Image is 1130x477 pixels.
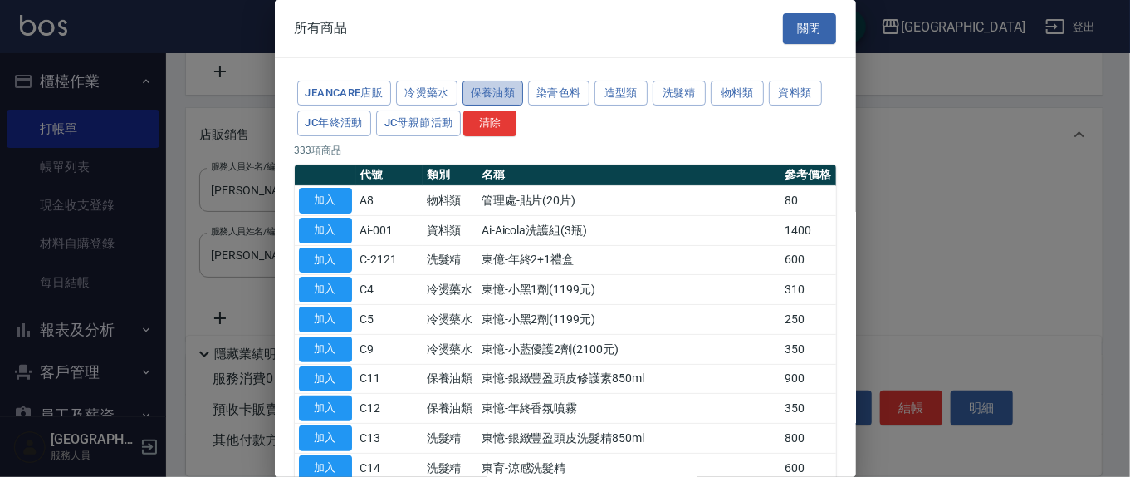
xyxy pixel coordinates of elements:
td: 物料類 [423,186,477,216]
td: 東憶-小黑1劑(1199元) [477,275,780,305]
button: 加入 [299,366,352,392]
td: C5 [356,305,423,335]
th: 名稱 [477,165,780,186]
td: C-2121 [356,245,423,275]
td: Ai-Aicola洗護組(3瓶) [477,215,780,245]
p: 333 項商品 [295,143,836,158]
td: 600 [780,245,835,275]
td: 80 [780,186,835,216]
td: 冷燙藥水 [423,334,477,364]
td: 東憶-銀緻豐盈頭皮洗髮精850ml [477,424,780,454]
td: 東憶-小黑2劑(1199元) [477,305,780,335]
td: 900 [780,364,835,394]
button: 資料類 [769,81,822,106]
td: 冷燙藥水 [423,275,477,305]
button: 清除 [463,111,516,136]
td: C13 [356,424,423,454]
button: 加入 [299,337,352,362]
td: 洗髮精 [423,245,477,275]
td: 1400 [780,215,835,245]
button: JeanCare店販 [297,81,392,106]
th: 類別 [423,165,477,186]
td: 350 [780,334,835,364]
td: C9 [356,334,423,364]
button: 加入 [299,188,352,214]
td: 350 [780,394,835,424]
td: 250 [780,305,835,335]
span: 所有商品 [295,20,348,37]
button: 加入 [299,248,352,273]
td: 東億-年終2+1禮盒 [477,245,780,275]
td: 洗髮精 [423,424,477,454]
td: 保養油類 [423,364,477,394]
button: 加入 [299,277,352,302]
td: 東憶-年終香氛噴霧 [477,394,780,424]
button: 造型類 [594,81,648,106]
td: A8 [356,186,423,216]
button: 加入 [299,307,352,332]
td: 冷燙藥水 [423,305,477,335]
td: 資料類 [423,215,477,245]
td: C11 [356,364,423,394]
button: 加入 [299,425,352,451]
button: 保養油類 [462,81,524,106]
td: 東憶-小藍優護2劑(2100元) [477,334,780,364]
td: C12 [356,394,423,424]
button: 加入 [299,396,352,421]
button: 洗髮精 [653,81,706,106]
td: 保養油類 [423,394,477,424]
th: 參考價格 [780,165,835,186]
button: 關閉 [783,13,836,44]
button: JC年終活動 [297,111,371,136]
button: 冷燙藥水 [396,81,457,106]
td: C4 [356,275,423,305]
th: 代號 [356,165,423,186]
td: Ai-001 [356,215,423,245]
td: 東憶-銀緻豐盈頭皮修護素850ml [477,364,780,394]
td: 310 [780,275,835,305]
button: 染膏色料 [528,81,589,106]
button: 加入 [299,218,352,243]
td: 管理處-貼片(20片) [477,186,780,216]
button: 物料類 [711,81,764,106]
button: JC母親節活動 [376,111,462,136]
td: 800 [780,424,835,454]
